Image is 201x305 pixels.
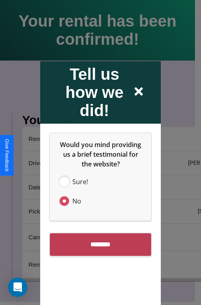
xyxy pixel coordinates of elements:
h2: Tell us how we did! [56,65,133,119]
div: Give Feedback [4,139,10,172]
span: Would you mind providing us a brief testimonial for the website? [60,140,143,168]
div: Open Intercom Messenger [8,278,27,297]
span: Sure! [72,176,88,186]
span: No [72,196,81,205]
